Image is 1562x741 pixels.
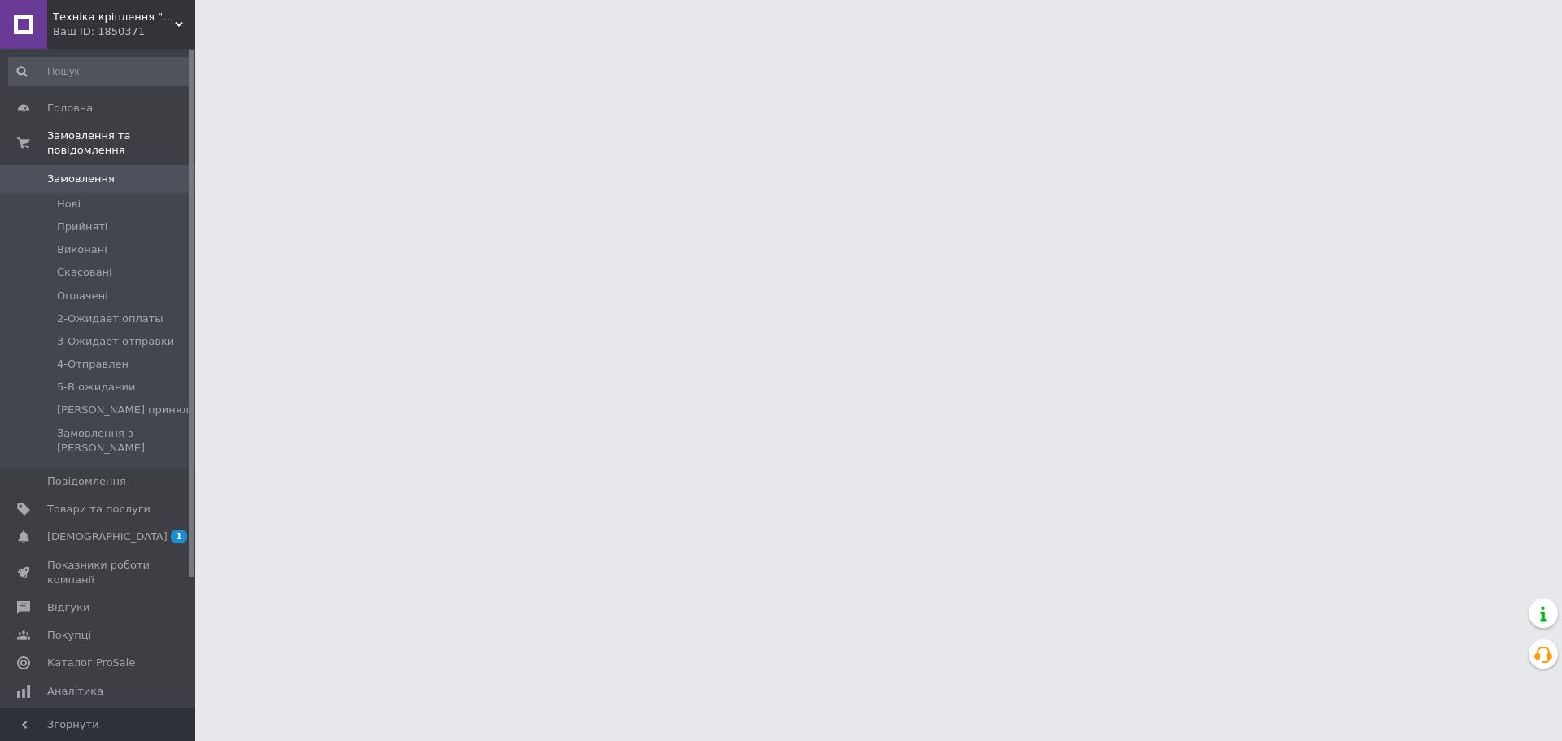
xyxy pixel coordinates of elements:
span: Покупці [47,628,91,643]
span: Прийняті [57,220,107,234]
span: Аналітика [47,684,103,699]
input: Пошук [8,57,192,86]
span: Техніка кріплення "Метрекс Київ" [53,10,175,24]
span: Показники роботи компанії [47,558,151,587]
span: Головна [47,101,93,116]
span: Товари та послуги [47,502,151,517]
span: [DEMOGRAPHIC_DATA] [47,530,168,544]
span: Нові [57,197,81,211]
span: Відгуки [47,600,89,615]
span: 2-Ожидает оплаты [57,312,164,326]
span: 4-Отправлен [57,357,129,372]
span: Замовлення з [PERSON_NAME] [57,426,190,455]
div: Ваш ID: 1850371 [53,24,195,39]
span: Виконані [57,242,107,257]
span: Скасовані [57,265,112,280]
span: Повідомлення [47,474,126,489]
span: 3-Ожидает отправки [57,334,174,349]
span: Оплачені [57,289,108,303]
span: Замовлення та повідомлення [47,129,195,158]
span: Каталог ProSale [47,656,135,670]
span: 1 [171,530,187,543]
span: [PERSON_NAME] принял [57,403,189,417]
span: Замовлення [47,172,115,186]
span: 5-В ожидании [57,380,135,394]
